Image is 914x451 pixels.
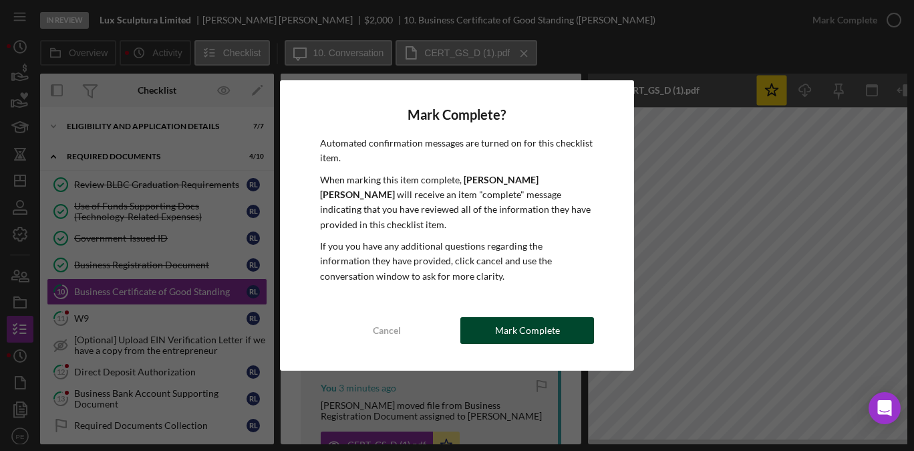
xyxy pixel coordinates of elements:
[373,317,401,344] div: Cancel
[460,317,594,344] button: Mark Complete
[495,317,560,344] div: Mark Complete
[320,239,594,284] p: If you you have any additional questions regarding the information they have provided, click canc...
[320,107,594,122] h4: Mark Complete?
[869,392,901,424] div: Open Intercom Messenger
[320,173,594,233] p: When marking this item complete, will receive an item "complete" message indicating that you have...
[320,136,594,166] p: Automated confirmation messages are turned on for this checklist item.
[320,317,454,344] button: Cancel
[320,174,539,200] b: [PERSON_NAME] [PERSON_NAME]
